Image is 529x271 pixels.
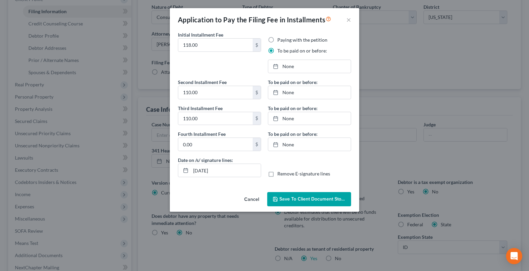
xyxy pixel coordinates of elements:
[277,37,327,43] label: Paying with the petition
[178,138,253,151] input: 0.00
[268,105,318,112] label: To be paid on or before:
[178,157,233,164] label: Date on /s/ signature lines:
[346,16,351,24] button: ×
[277,47,327,54] label: To be paid on or before:
[253,86,261,99] div: $
[277,170,330,177] label: Remove E-signature lines
[268,60,351,73] a: None
[178,86,253,99] input: 0.00
[279,196,351,202] span: Save to Client Document Storage
[178,31,223,38] label: Initial Installment Fee
[178,39,253,51] input: 0.00
[239,193,264,206] button: Cancel
[268,79,318,86] label: To be paid on or before:
[178,79,227,86] label: Second Installment Fee
[253,112,261,125] div: $
[253,39,261,51] div: $
[268,130,318,138] label: To be paid on or before:
[253,138,261,151] div: $
[268,86,351,99] a: None
[268,112,351,125] a: None
[268,138,351,151] a: None
[506,248,522,264] div: Open Intercom Messenger
[178,112,253,125] input: 0.00
[191,164,261,177] input: MM/DD/YYYY
[178,130,226,138] label: Fourth Installment Fee
[178,105,223,112] label: Third Installment Fee
[178,15,331,24] div: Application to Pay the Filing Fee in Installments
[267,192,351,206] button: Save to Client Document Storage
